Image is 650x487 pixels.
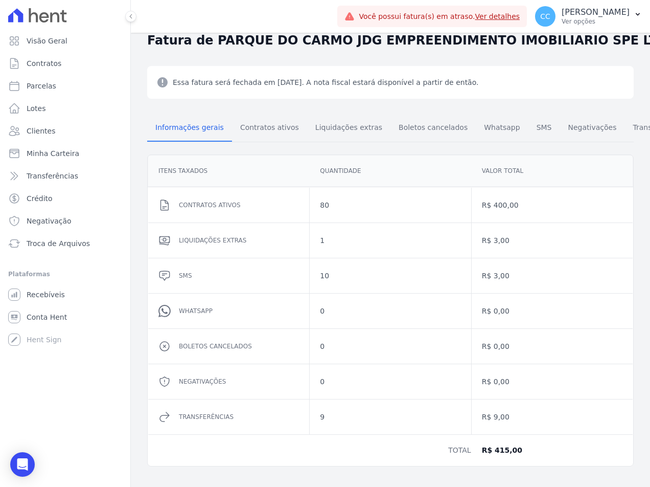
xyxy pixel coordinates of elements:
[27,312,67,322] span: Conta Hent
[4,98,126,119] a: Lotes
[320,412,460,422] dd: 9
[4,143,126,164] a: Minha Carteira
[8,268,122,280] div: Plataformas
[392,117,474,138] span: Boletos cancelados
[179,235,299,246] dd: Liquidações extras
[482,341,622,351] dd: R$ 0,00
[4,76,126,96] a: Parcelas
[27,216,72,226] span: Negativação
[173,76,478,88] span: Essa fatura será fechada em [DATE]. A nota fiscal estará disponível a partir de então.
[475,12,520,20] a: Ver detalhes
[562,117,622,138] span: Negativações
[390,115,476,142] a: Boletos cancelados
[320,306,460,316] dd: 0
[320,271,460,281] dd: 10
[320,235,460,246] dd: 1
[4,121,126,141] a: Clientes
[179,306,299,316] dd: Whatsapp
[560,115,624,142] a: Negativações
[4,31,126,51] a: Visão Geral
[27,58,61,69] span: Contratos
[4,284,126,305] a: Recebíveis
[527,2,650,31] button: CC [PERSON_NAME] Ver opções
[540,13,550,20] span: CC
[448,446,471,454] span: translation missing: pt-BR.billing.usages.show.general_information.total
[4,53,126,74] a: Contratos
[27,290,65,300] span: Recebíveis
[4,307,126,327] a: Conta Hent
[482,166,622,176] dd: Valor total
[530,117,558,138] span: SMS
[147,115,232,142] a: Informações gerais
[482,306,622,316] dd: R$ 0,00
[179,271,299,281] dd: SMS
[27,193,53,204] span: Crédito
[478,117,526,138] span: Whatsapp
[232,115,307,142] a: Contratos ativos
[27,148,79,159] span: Minha Carteira
[482,235,622,246] dd: R$ 3,00
[149,117,230,138] span: Informações gerais
[4,166,126,186] a: Transferências
[482,445,622,455] dd: R$ 415,00
[179,412,299,422] dd: Transferências
[320,341,460,351] dd: 0
[320,166,460,176] dd: Quantidade
[359,11,520,22] span: Você possui fatura(s) em atraso.
[4,211,126,231] a: Negativação
[234,117,305,138] span: Contratos ativos
[4,233,126,254] a: Troca de Arquivos
[562,17,630,26] p: Ver opções
[320,377,460,387] dd: 0
[320,200,460,210] dd: 80
[27,126,55,136] span: Clientes
[482,412,622,422] dd: R$ 9,00
[179,377,299,387] dd: Negativações
[158,166,299,176] dd: Itens Taxados
[562,7,630,17] p: [PERSON_NAME]
[27,36,67,46] span: Visão Geral
[4,188,126,209] a: Crédito
[27,171,78,181] span: Transferências
[482,200,622,210] dd: R$ 400,00
[482,271,622,281] dd: R$ 3,00
[309,117,388,138] span: Liquidações extras
[179,200,299,210] dd: Contratos ativos
[27,81,56,91] span: Parcelas
[10,452,35,477] div: Open Intercom Messenger
[307,115,390,142] a: Liquidações extras
[528,115,560,142] a: SMS
[482,377,622,387] dd: R$ 0,00
[27,238,90,249] span: Troca de Arquivos
[476,115,528,142] a: Whatsapp
[27,103,46,114] span: Lotes
[179,341,299,351] dd: Boletos cancelados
